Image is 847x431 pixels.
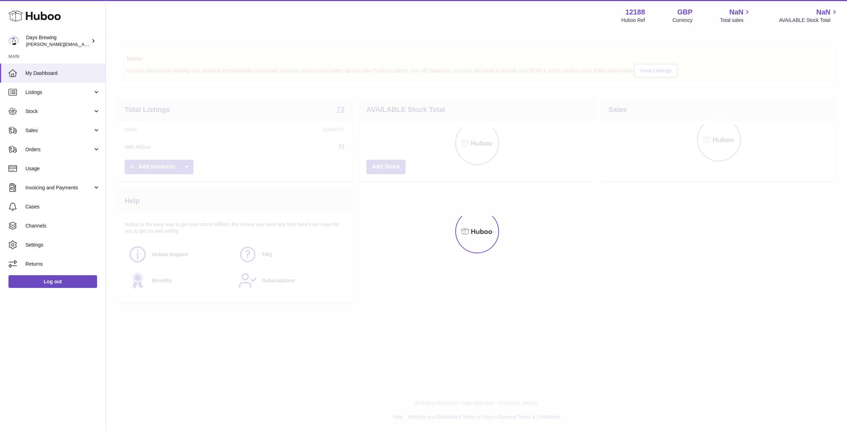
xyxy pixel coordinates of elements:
span: Total sales [720,17,751,24]
div: Days Brewing [26,34,90,48]
div: Currency [673,17,693,24]
span: NaN [816,7,830,17]
span: Returns [25,261,100,267]
span: My Dashboard [25,70,100,77]
strong: 12188 [625,7,645,17]
span: Invoicing and Payments [25,184,93,191]
span: NaN [729,7,743,17]
img: greg@daysbrewing.com [8,36,19,46]
span: Channels [25,223,100,229]
a: NaN Total sales [720,7,751,24]
span: Usage [25,165,100,172]
span: Settings [25,242,100,248]
span: Orders [25,146,93,153]
a: Log out [8,275,97,288]
span: Listings [25,89,93,96]
span: Stock [25,108,93,115]
strong: GBP [677,7,692,17]
a: NaN AVAILABLE Stock Total [779,7,839,24]
span: [PERSON_NAME][EMAIL_ADDRESS][DOMAIN_NAME] [26,41,142,47]
span: AVAILABLE Stock Total [779,17,839,24]
div: Huboo Ref [621,17,645,24]
span: Cases [25,203,100,210]
span: Sales [25,127,93,134]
